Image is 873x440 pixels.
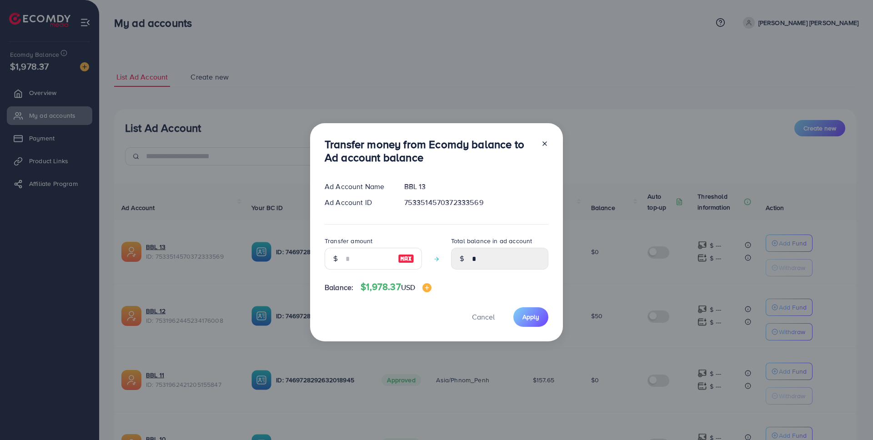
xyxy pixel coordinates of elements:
[397,197,556,208] div: 7533514570372333569
[317,181,397,192] div: Ad Account Name
[422,283,431,292] img: image
[325,282,353,293] span: Balance:
[461,307,506,327] button: Cancel
[513,307,548,327] button: Apply
[522,312,539,321] span: Apply
[325,138,534,164] h3: Transfer money from Ecomdy balance to Ad account balance
[397,181,556,192] div: BBL 13
[401,282,415,292] span: USD
[472,312,495,322] span: Cancel
[834,399,866,433] iframe: Chat
[317,197,397,208] div: Ad Account ID
[361,281,431,293] h4: $1,978.37
[325,236,372,245] label: Transfer amount
[451,236,532,245] label: Total balance in ad account
[398,253,414,264] img: image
